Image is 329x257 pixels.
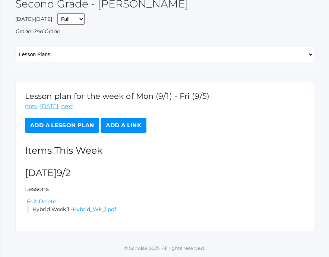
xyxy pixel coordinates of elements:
li: Hybrid Week 1 - [27,206,304,213]
div: Grade: 2nd Grade [15,28,314,35]
a: Edit [27,198,37,205]
a: Hybrid_Wk_1.pdf [73,206,116,213]
a: prev [25,102,37,111]
h5: Lessons [25,186,304,192]
a: next [61,102,73,111]
p: © Scholae 2025. All rights reserved. [0,245,329,252]
a: Delete [39,198,56,205]
h1: Lesson plan for the week of Mon (9/1) - Fri (9/5) [25,92,304,100]
h2: [DATE] [25,168,304,178]
span: [DATE]-[DATE] [15,16,52,22]
a: Add a Link [101,118,146,133]
div: | [27,198,304,206]
a: Add a Lesson Plan [25,118,99,133]
span: 9/2 [57,167,70,178]
a: [DATE] [40,102,58,111]
h2: Items This Week [25,145,304,156]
